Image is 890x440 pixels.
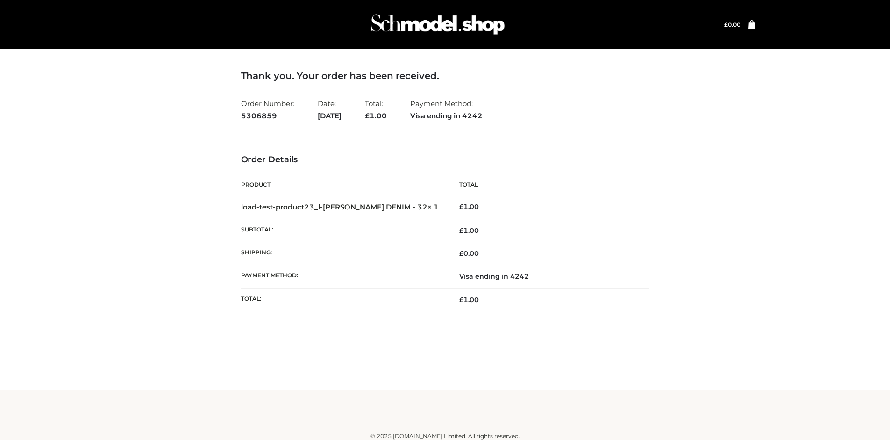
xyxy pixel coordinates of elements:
[724,21,728,28] span: £
[241,265,445,288] th: Payment method:
[365,111,387,120] span: 1.00
[459,249,463,258] span: £
[459,226,463,235] span: £
[365,111,370,120] span: £
[445,174,649,195] th: Total
[368,6,508,43] img: Schmodel Admin 964
[459,202,463,211] span: £
[410,110,483,122] strong: Visa ending in 4242
[724,21,740,28] bdi: 0.00
[724,21,740,28] a: £0.00
[241,174,445,195] th: Product
[241,288,445,311] th: Total:
[459,202,479,211] bdi: 1.00
[459,249,479,258] bdi: 0.00
[241,70,649,81] h3: Thank you. Your order has been received.
[459,296,463,304] span: £
[427,202,439,211] strong: × 1
[241,242,445,265] th: Shipping:
[241,155,649,165] h3: Order Details
[318,95,342,124] li: Date:
[241,219,445,242] th: Subtotal:
[410,95,483,124] li: Payment Method:
[241,95,294,124] li: Order Number:
[241,110,294,122] strong: 5306859
[459,296,479,304] span: 1.00
[241,202,439,211] strong: load-test-product23_l-[PERSON_NAME] DENIM - 32
[318,110,342,122] strong: [DATE]
[445,265,649,288] td: Visa ending in 4242
[459,226,479,235] span: 1.00
[365,95,387,124] li: Total:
